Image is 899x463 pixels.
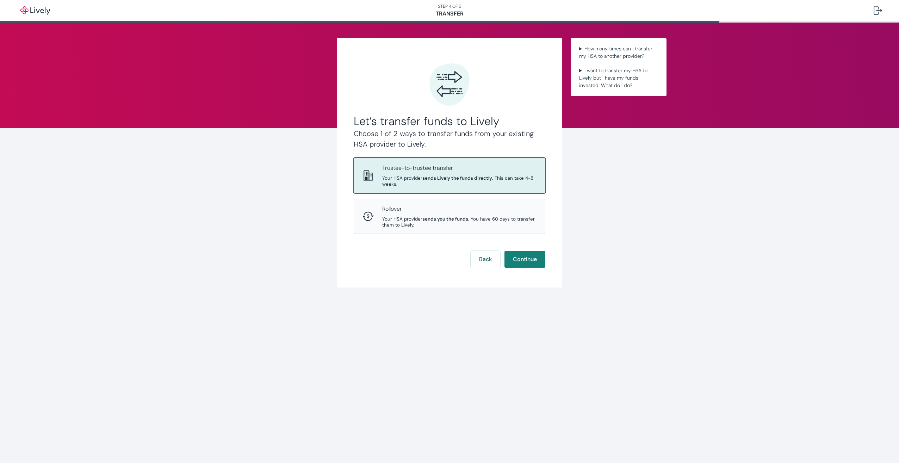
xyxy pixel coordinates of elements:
[471,251,500,268] button: Back
[354,128,545,149] h4: Choose 1 of 2 ways to transfer funds from your existing HSA provider to Lively.
[382,175,537,187] span: Your HSA provider . This can take 4-8 weeks.
[576,44,661,61] summary: How many times can I transfer my HSA to another provider?
[354,114,545,128] h2: Let’s transfer funds to Lively
[422,175,492,181] strong: sends Lively the funds directly
[382,216,537,228] span: Your HSA provider . You have 60 days to transfer them to Lively.
[354,158,545,193] button: Trustee-to-trusteeTrustee-to-trustee transferYour HSA providersends Lively the funds directly. Th...
[362,170,374,181] svg: Trustee-to-trustee
[354,199,545,234] button: RolloverRolloverYour HSA providersends you the funds. You have 60 days to transfer them to Lively.
[576,66,661,91] summary: I want to transfer my HSA to Lively but I have my funds invested. What do I do?
[504,251,545,268] button: Continue
[362,211,374,222] svg: Rollover
[382,205,537,213] p: Rollover
[422,216,468,222] strong: sends you the funds
[15,6,55,15] img: Lively
[868,2,888,19] button: Log out
[382,164,537,172] p: Trustee-to-trustee transfer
